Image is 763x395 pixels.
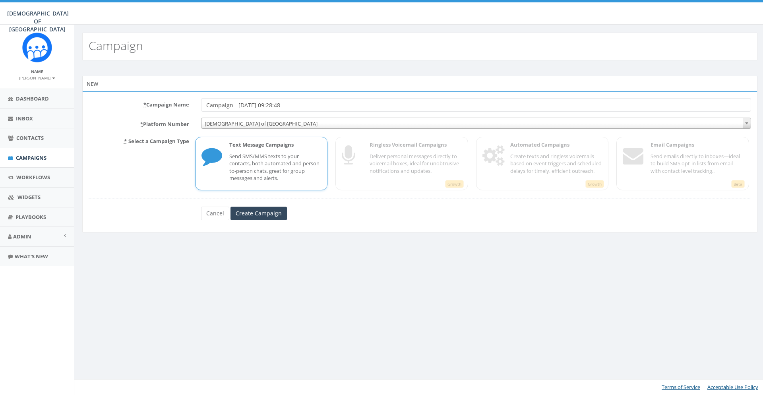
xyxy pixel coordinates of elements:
[140,120,143,128] abbr: required
[201,118,751,129] span: Chabad of Poland
[82,76,757,92] div: New
[16,174,50,181] span: Workflows
[17,194,41,201] span: Widgets
[15,253,48,260] span: What's New
[707,383,758,391] a: Acceptable Use Policy
[445,180,464,188] span: Growth
[662,383,700,391] a: Terms of Service
[15,213,46,221] span: Playbooks
[229,141,321,149] p: Text Message Campaigns
[585,180,604,188] span: Growth
[16,134,44,141] span: Contacts
[7,10,69,33] span: [DEMOGRAPHIC_DATA] OF [GEOGRAPHIC_DATA]
[31,69,43,74] small: Name
[16,115,33,122] span: Inbox
[229,153,321,182] p: Send SMS/MMS texts to your contacts, both automated and person-to-person chats, great for group m...
[13,233,31,240] span: Admin
[22,33,52,62] img: Rally_Corp_Icon.png
[230,207,287,220] input: Create Campaign
[731,180,745,188] span: Beta
[143,101,146,108] abbr: required
[128,137,189,145] span: Select a Campaign Type
[16,95,49,102] span: Dashboard
[201,207,229,220] a: Cancel
[19,74,55,81] a: [PERSON_NAME]
[83,98,195,108] label: Campaign Name
[19,75,55,81] small: [PERSON_NAME]
[16,154,46,161] span: Campaigns
[83,118,195,128] label: Platform Number
[89,39,143,52] h2: Campaign
[201,98,751,112] input: Enter Campaign Name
